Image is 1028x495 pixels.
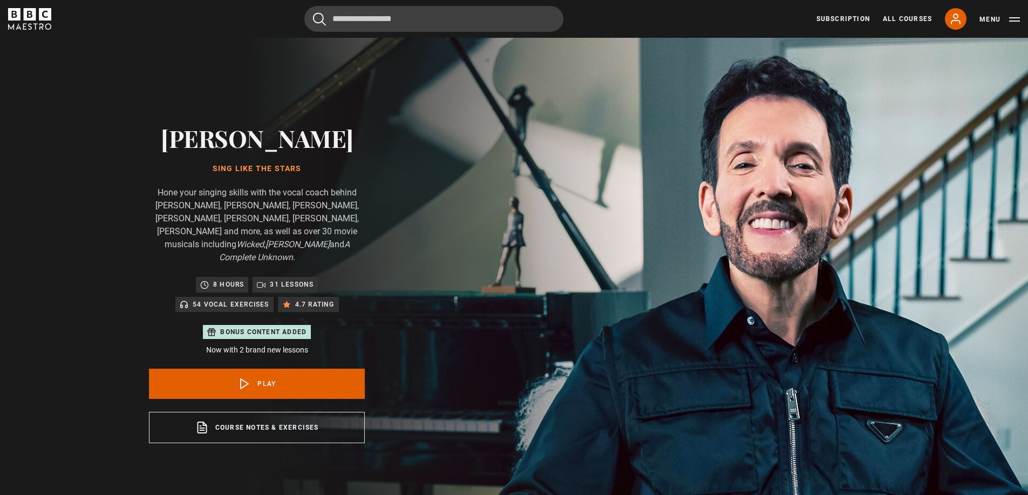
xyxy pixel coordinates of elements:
i: A Complete Unknown [219,239,350,262]
input: Search [304,6,563,32]
svg: BBC Maestro [8,8,51,30]
p: 4.7 rating [295,299,335,310]
p: Bonus content added [220,327,307,337]
h2: [PERSON_NAME] [149,124,365,152]
i: [PERSON_NAME] [265,239,330,249]
button: Submit the search query [313,12,326,26]
i: Wicked [236,239,264,249]
a: Play [149,369,365,399]
a: Course notes & exercises [149,412,365,443]
p: Hone your singing skills with the vocal coach behind [PERSON_NAME], [PERSON_NAME], [PERSON_NAME],... [149,186,365,264]
p: 31 lessons [270,279,314,290]
a: All Courses [883,14,932,24]
a: Subscription [816,14,870,24]
p: 54 Vocal Exercises [193,299,269,310]
button: Toggle navigation [979,14,1020,25]
h1: Sing Like the Stars [149,165,365,173]
p: Now with 2 brand new lessons [149,344,365,356]
p: 8 hours [213,279,244,290]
